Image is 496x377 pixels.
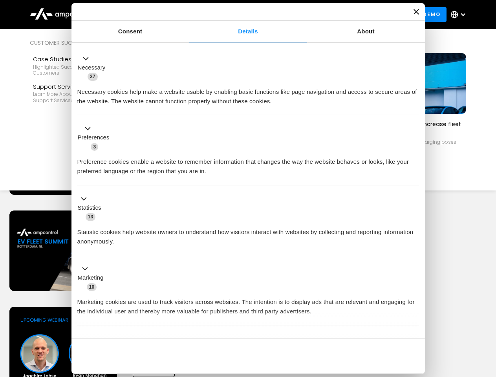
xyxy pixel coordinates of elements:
[77,334,142,344] button: Unclassified (2)
[77,54,110,81] button: Necessary (27)
[77,264,108,292] button: Marketing (10)
[71,21,189,42] a: Consent
[77,81,419,106] div: Necessary cookies help make a website usable by enabling basic functions like page navigation and...
[77,124,114,152] button: Preferences (3)
[30,38,127,47] div: Customer success
[91,143,98,151] span: 3
[30,52,127,79] a: Case StudiesHighlighted success stories From Our Customers
[78,133,110,142] label: Preferences
[77,194,106,221] button: Statistics (13)
[306,345,419,368] button: Okay
[130,335,137,343] span: 2
[189,21,307,42] a: Details
[78,63,106,72] label: Necessary
[30,79,127,107] a: Support ServicesLearn more about Ampcontrol’s support services
[33,64,124,76] div: Highlighted success stories From Our Customers
[77,291,419,316] div: Marketing cookies are used to track visitors across websites. The intention is to display ads tha...
[78,273,104,282] label: Marketing
[307,21,425,42] a: About
[86,213,96,221] span: 13
[33,82,124,91] div: Support Services
[77,221,419,246] div: Statistic cookies help website owners to understand how visitors interact with websites by collec...
[33,55,124,64] div: Case Studies
[33,91,124,103] div: Learn more about Ampcontrol’s support services
[77,151,419,176] div: Preference cookies enable a website to remember information that changes the way the website beha...
[78,203,101,212] label: Statistics
[414,9,419,15] button: Close banner
[87,283,97,291] span: 10
[88,73,98,81] span: 27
